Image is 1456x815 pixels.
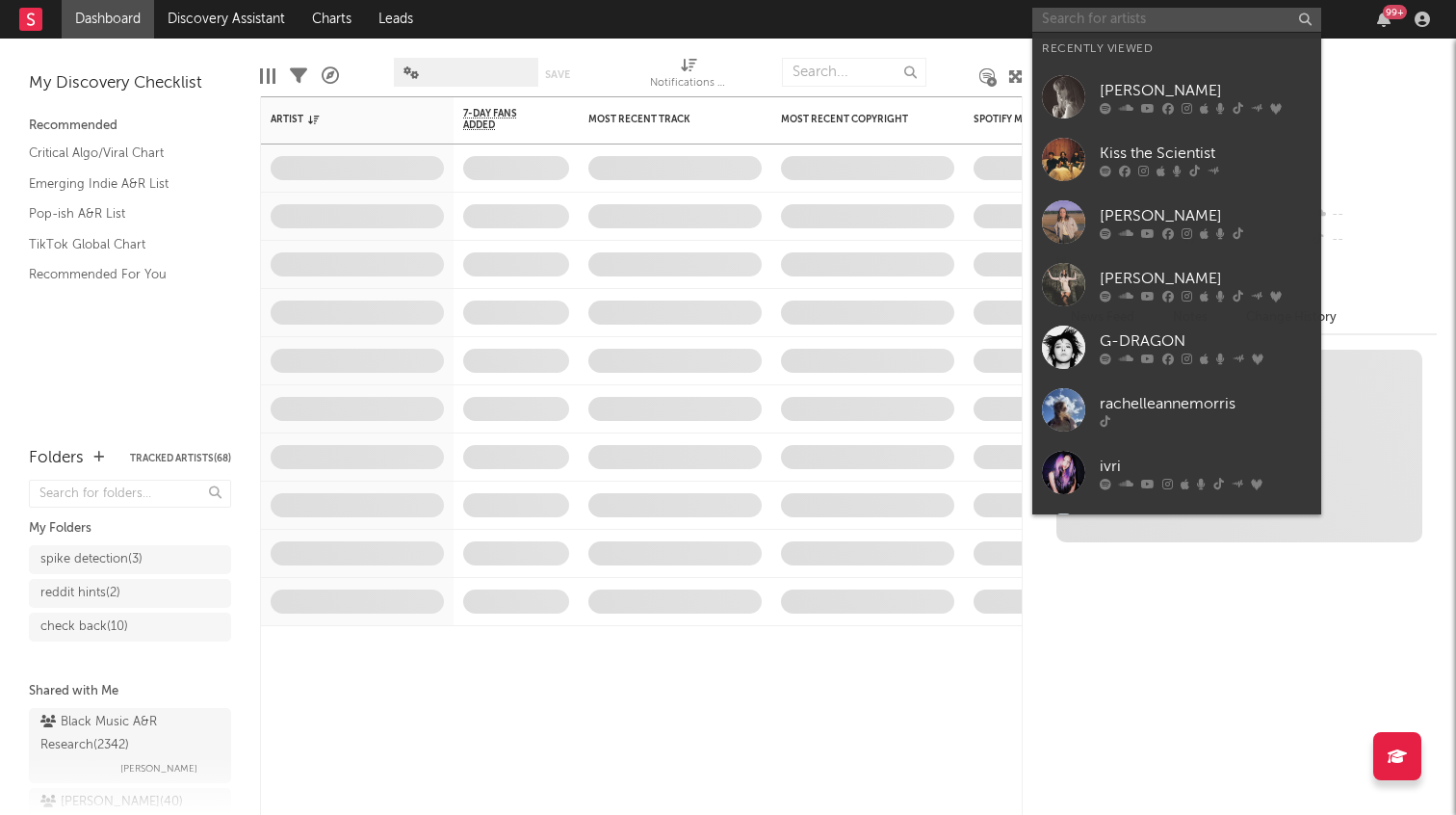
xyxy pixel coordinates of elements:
[1042,38,1312,61] div: Recently Viewed
[40,711,215,757] div: Black Music A&R Research ( 2342 )
[650,72,727,95] div: Notifications (Artist)
[1309,227,1437,252] div: --
[40,582,120,605] div: reddit hints ( 2 )
[29,447,84,470] div: Folders
[1100,329,1312,353] div: G-DRAGON
[29,203,212,224] a: Pop-ish A&R List
[1032,504,1321,566] a: Ivory
[588,114,733,125] div: Most Recent Track
[1032,8,1321,32] input: Search for artists
[781,114,925,125] div: Most Recent Copyright
[1100,455,1312,478] div: ivri
[40,548,143,571] div: spike detection ( 3 )
[29,234,212,255] a: TikTok Global Chart
[40,616,128,639] div: check back ( 10 )
[29,480,231,508] input: Search for folders...
[1032,441,1321,504] a: ivri
[29,545,231,574] a: spike detection(3)
[130,454,231,463] button: Tracked Artists(68)
[1032,128,1321,191] a: Kiss the Scientist
[1032,379,1321,441] a: rachelleannemorris
[260,48,275,104] div: Edit Columns
[120,757,197,780] span: [PERSON_NAME]
[1032,253,1321,316] a: [PERSON_NAME]
[29,517,231,540] div: My Folders
[463,108,540,131] span: 7-Day Fans Added
[1383,5,1407,19] div: 99 +
[1032,316,1321,379] a: G-DRAGON
[782,58,926,87] input: Search...
[29,72,231,95] div: My Discovery Checklist
[29,708,231,783] a: Black Music A&R Research(2342)[PERSON_NAME]
[650,48,727,104] div: Notifications (Artist)
[1100,79,1312,102] div: [PERSON_NAME]
[29,680,231,703] div: Shared with Me
[271,114,415,125] div: Artist
[29,115,231,138] div: Recommended
[974,114,1118,125] div: Spotify Monthly Listeners
[1032,191,1321,253] a: [PERSON_NAME]
[40,791,183,814] div: [PERSON_NAME] ( 40 )
[290,48,307,104] div: Filters
[29,143,212,164] a: Critical Algo/Viral Chart
[1377,12,1391,27] button: 99+
[1032,66,1321,128] a: [PERSON_NAME]
[1100,142,1312,165] div: Kiss the Scientist
[29,173,212,195] a: Emerging Indie A&R List
[29,264,212,285] a: Recommended For You
[1100,204,1312,227] div: [PERSON_NAME]
[1100,392,1312,415] div: rachelleannemorris
[545,69,570,80] button: Save
[29,613,231,642] a: check back(10)
[1100,267,1312,290] div: [PERSON_NAME]
[29,579,231,608] a: reddit hints(2)
[322,48,339,104] div: A&R Pipeline
[1309,202,1437,227] div: --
